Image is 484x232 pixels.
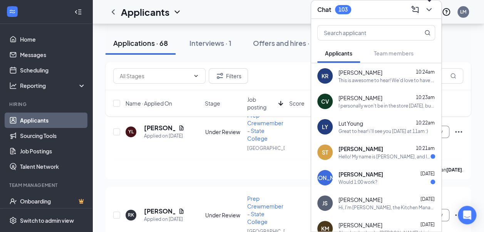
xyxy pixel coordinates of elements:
[410,5,420,14] svg: ComposeMessage
[446,167,462,173] b: [DATE]
[416,145,435,151] span: 10:21am
[289,99,305,107] span: Score
[322,148,328,156] div: ST
[338,119,363,127] span: Lut Young
[247,145,296,151] span: [GEOGRAPHIC_DATA]
[416,120,435,126] span: 10:22am
[338,69,382,76] span: [PERSON_NAME]
[121,5,169,18] h1: Applicants
[205,211,243,219] div: Under Review
[454,210,463,220] svg: Ellipses
[338,196,382,203] span: [PERSON_NAME]
[144,207,175,215] h5: [PERSON_NAME]
[338,170,383,178] span: [PERSON_NAME]
[20,32,86,47] a: Home
[144,132,184,140] div: Applied on [DATE]
[205,128,243,136] div: Under Review
[74,8,82,16] svg: Collapse
[20,193,86,209] a: OnboardingCrown
[338,6,348,13] div: 103
[338,94,382,102] span: [PERSON_NAME]
[20,159,86,174] a: Talent Network
[442,7,451,17] svg: QuestionInfo
[322,199,328,207] div: JS
[9,82,17,89] svg: Analysis
[460,8,466,15] div: LM
[338,77,435,84] div: This is awesome to hear! We'd love to have you in for an interview. Are you able to come in [DATE...
[20,217,74,224] div: Switch to admin view
[338,204,435,211] div: Hi, I'm [PERSON_NAME], the Kitchen Manager at Roots! We've reviewed your application and wanted t...
[189,38,231,48] div: Interviews · 1
[172,7,182,17] svg: ChevronDown
[318,25,409,40] input: Search applicant
[247,195,283,225] span: Prep Crewmember - State College
[20,47,86,62] a: Messages
[205,99,220,107] span: Stage
[338,145,383,153] span: [PERSON_NAME]
[9,217,17,224] svg: Settings
[9,182,84,188] div: Team Management
[325,50,352,57] span: Applicants
[247,112,283,142] span: Prep Crewmember - State College
[20,128,86,143] a: Sourcing Tools
[209,68,248,84] button: Filter Filters
[416,94,435,100] span: 10:23am
[120,72,190,80] input: All Stages
[253,38,320,48] div: Offers and hires · 80
[109,7,118,17] svg: ChevronLeft
[126,99,172,107] span: Name · Applied On
[20,113,86,128] a: Applicants
[338,179,377,185] div: Would 1:00 work?
[128,128,134,135] div: YL
[321,98,329,105] div: CV
[420,196,435,202] span: [DATE]
[374,50,414,57] span: Team members
[409,3,421,16] button: ComposeMessage
[144,124,175,132] h5: [PERSON_NAME]
[424,5,434,14] svg: ChevronDown
[178,208,184,214] svg: Document
[8,8,16,15] svg: WorkstreamLogo
[322,123,328,131] div: LY
[450,73,456,79] svg: MagnifyingGlass
[178,125,184,131] svg: Document
[303,174,347,182] div: [PERSON_NAME]
[338,153,430,160] div: Hello! My name is [PERSON_NAME], and I applied to be a Line Crew member. In terms of my hours, I ...
[9,101,84,108] div: Hiring
[276,99,285,108] svg: ArrowDown
[20,62,86,78] a: Scheduling
[338,103,435,109] div: I personally won't be in the store [DATE], but our [PERSON_NAME] will be! I'm going to ask her if...
[416,69,435,75] span: 10:24am
[454,127,463,136] svg: Ellipses
[423,3,435,16] button: ChevronDown
[20,143,86,159] a: Job Postings
[338,221,382,229] span: [PERSON_NAME]
[193,73,199,79] svg: ChevronDown
[338,128,428,134] div: Great to hear! i'll see you [DATE] at 11am :)
[20,82,86,89] div: Reporting
[215,71,224,81] svg: Filter
[128,212,134,218] div: RK
[420,222,435,227] span: [DATE]
[322,72,328,80] div: KR
[424,30,430,36] svg: MagnifyingGlass
[144,215,184,223] div: Applied on [DATE]
[247,96,275,111] span: Job posting
[458,206,476,224] div: Open Intercom Messenger
[420,171,435,177] span: [DATE]
[317,5,331,14] h3: Chat
[113,38,168,48] div: Applications · 68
